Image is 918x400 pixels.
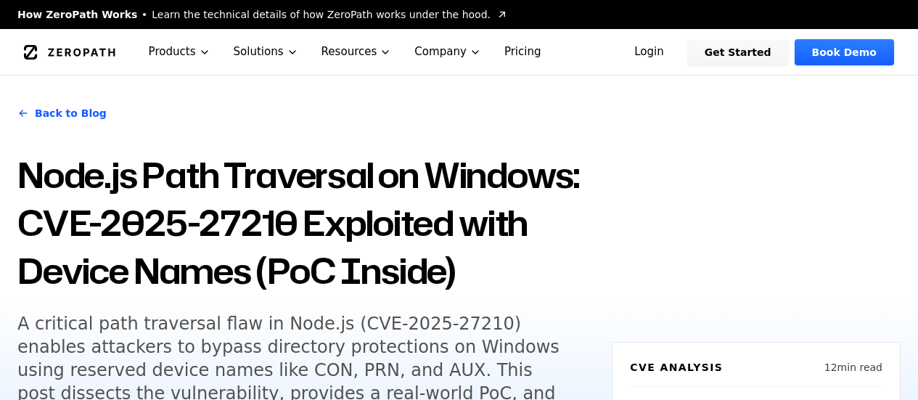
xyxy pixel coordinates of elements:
[795,39,894,65] a: Book Demo
[17,151,594,295] h1: Node.js Path Traversal on Windows: CVE-2025-27210 Exploited with Device Names (PoC Inside)
[617,39,681,65] a: Login
[222,29,310,75] button: Solutions
[630,360,723,375] h6: CVE Analysis
[17,7,137,22] span: How ZeroPath Works
[152,7,491,22] span: Learn the technical details of how ZeroPath works under the hood.
[17,7,508,22] a: How ZeroPath WorksLearn the technical details of how ZeroPath works under the hood.
[824,360,882,375] p: 12 min read
[493,29,553,75] a: Pricing
[687,39,789,65] a: Get Started
[17,93,107,134] a: Back to Blog
[403,29,493,75] button: Company
[137,29,222,75] button: Products
[310,29,403,75] button: Resources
